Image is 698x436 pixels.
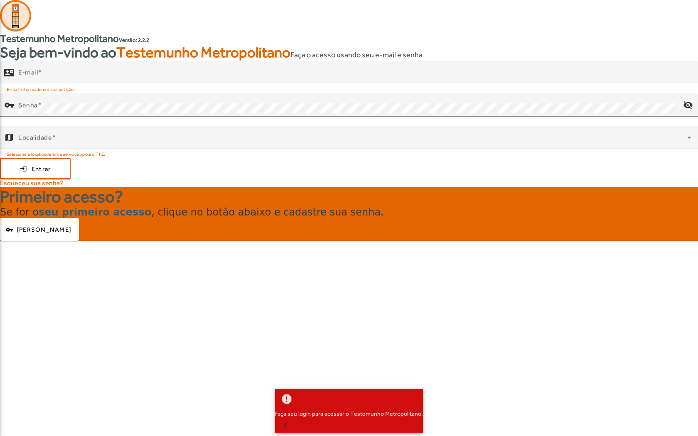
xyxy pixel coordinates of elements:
[678,95,698,115] mat-icon: visibility_off
[18,69,38,76] mat-label: E-mail
[280,393,293,405] mat-icon: report
[275,418,296,433] button: X
[18,101,38,109] mat-label: Senha
[39,206,151,218] strong: seu primeiro acesso
[7,84,75,93] mat-hint: E-mail informado em sua petição.
[4,100,14,110] mat-icon: vpn_key
[290,50,423,59] span: Faça o acesso usando seu e-mail e senha
[17,226,71,233] span: [PERSON_NAME]
[275,409,423,418] div: Faça seu login para acessar o Testemunho Metropolitano.
[18,134,52,142] mat-label: Localidade
[119,37,149,43] small: Versão: 2.2.2
[116,44,290,61] span: Testemunho Metropolitano
[4,68,14,78] mat-icon: contact_mail
[32,165,51,172] span: Entrar
[7,149,106,158] mat-hint: Selecione a localidade em que você apoia o TPE.
[4,132,14,142] mat-icon: map
[283,421,288,429] span: X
